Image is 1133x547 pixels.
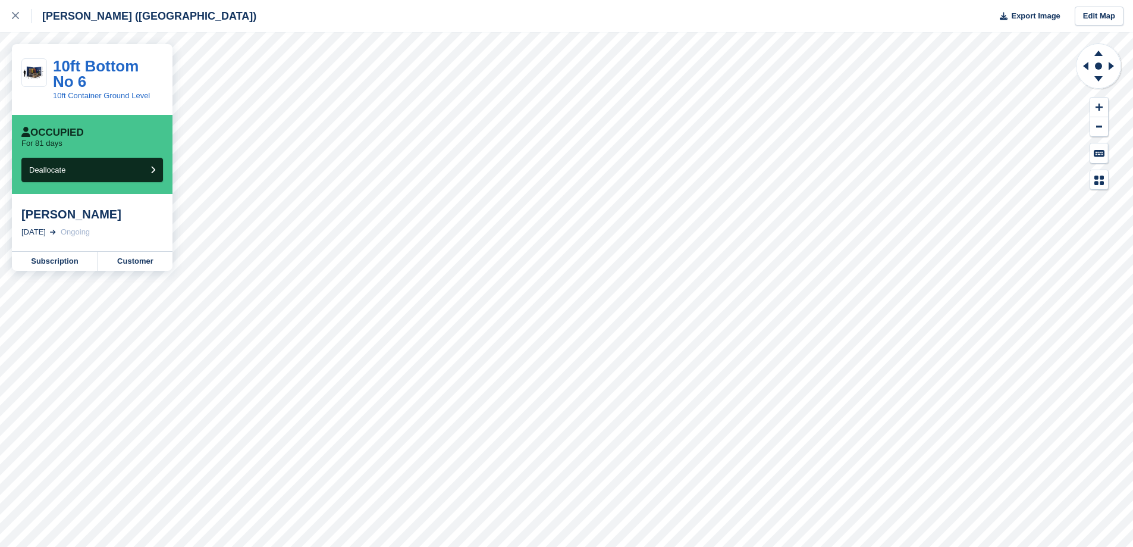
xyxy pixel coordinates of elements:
[61,226,90,238] div: Ongoing
[21,139,62,148] p: For 81 days
[22,64,46,81] img: 10ft%20Pic.png
[29,165,65,174] span: Deallocate
[53,91,150,100] a: 10ft Container Ground Level
[21,226,46,238] div: [DATE]
[12,252,98,271] a: Subscription
[1075,7,1123,26] a: Edit Map
[1090,117,1108,137] button: Zoom Out
[50,230,56,235] img: arrow-right-light-icn-cde0832a797a2874e46488d9cf13f60e5c3a73dbe684e267c42b8395dfbc2abf.svg
[21,127,84,139] div: Occupied
[21,158,163,182] button: Deallocate
[1090,170,1108,190] button: Map Legend
[53,57,139,90] a: 10ft Bottom No 6
[993,7,1060,26] button: Export Image
[32,9,256,23] div: [PERSON_NAME] ([GEOGRAPHIC_DATA])
[98,252,172,271] a: Customer
[21,207,163,221] div: [PERSON_NAME]
[1011,10,1060,22] span: Export Image
[1090,143,1108,163] button: Keyboard Shortcuts
[1090,98,1108,117] button: Zoom In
